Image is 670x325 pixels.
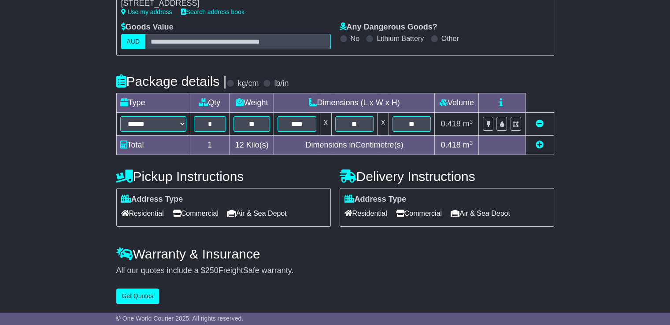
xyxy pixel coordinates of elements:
[116,169,331,184] h4: Pickup Instructions
[340,169,554,184] h4: Delivery Instructions
[121,22,174,32] label: Goods Value
[340,22,437,32] label: Any Dangerous Goods?
[116,247,554,261] h4: Warranty & Insurance
[463,119,473,128] span: m
[230,136,274,155] td: Kilo(s)
[441,119,461,128] span: 0.418
[116,266,554,276] div: All our quotes include a $ FreightSafe warranty.
[344,195,407,204] label: Address Type
[173,207,218,220] span: Commercial
[205,266,218,275] span: 250
[116,288,159,304] button: Get Quotes
[463,140,473,149] span: m
[116,93,190,113] td: Type
[274,136,435,155] td: Dimensions in Centimetre(s)
[227,207,287,220] span: Air & Sea Depot
[121,34,146,49] label: AUD
[470,140,473,146] sup: 3
[116,136,190,155] td: Total
[121,8,172,15] a: Use my address
[181,8,244,15] a: Search address book
[451,207,510,220] span: Air & Sea Depot
[351,34,359,43] label: No
[116,315,244,322] span: © One World Courier 2025. All rights reserved.
[435,93,479,113] td: Volume
[536,119,544,128] a: Remove this item
[190,93,230,113] td: Qty
[344,207,387,220] span: Residential
[396,207,442,220] span: Commercial
[235,140,244,149] span: 12
[274,93,435,113] td: Dimensions (L x W x H)
[470,118,473,125] sup: 3
[320,113,331,136] td: x
[536,140,544,149] a: Add new item
[274,79,289,89] label: lb/in
[121,207,164,220] span: Residential
[441,140,461,149] span: 0.418
[378,113,389,136] td: x
[116,74,227,89] h4: Package details |
[230,93,274,113] td: Weight
[121,195,183,204] label: Address Type
[377,34,424,43] label: Lithium Battery
[441,34,459,43] label: Other
[237,79,259,89] label: kg/cm
[190,136,230,155] td: 1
